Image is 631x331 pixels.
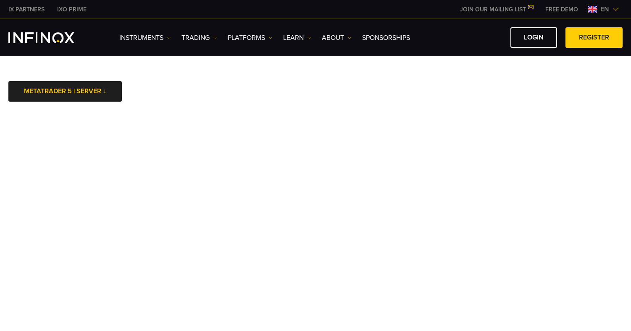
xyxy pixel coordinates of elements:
a: INFINOX MENU [539,5,584,14]
a: SPONSORSHIPS [362,33,410,43]
a: Learn [283,33,311,43]
a: Instruments [119,33,171,43]
a: METATRADER 5 | SERVER ↓ [8,81,122,102]
a: ABOUT [322,33,352,43]
a: INFINOX [51,5,93,14]
span: en [597,4,613,14]
a: INFINOX Logo [8,32,94,43]
a: LOGIN [510,27,557,48]
a: REGISTER [565,27,623,48]
a: INFINOX [2,5,51,14]
a: TRADING [181,33,217,43]
a: JOIN OUR MAILING LIST [454,6,539,13]
a: PLATFORMS [228,33,273,43]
